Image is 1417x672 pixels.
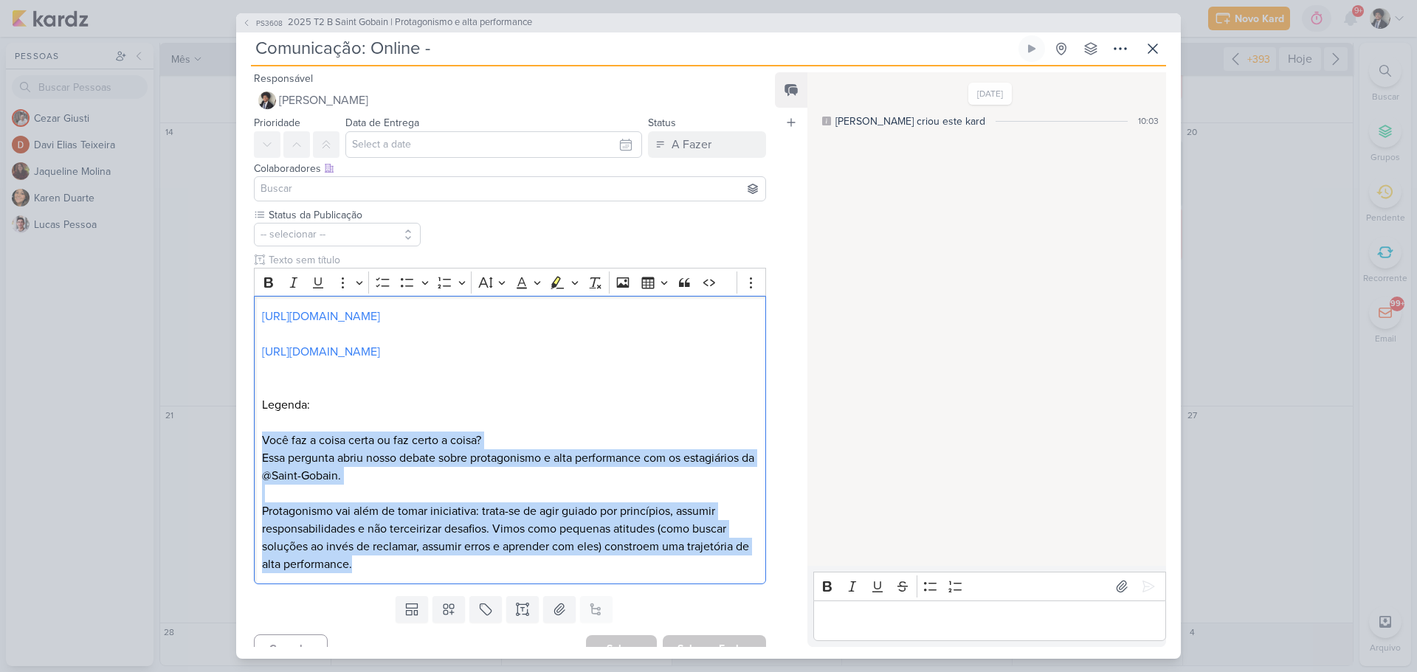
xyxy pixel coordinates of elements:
[262,432,758,449] p: Você faz a coisa certa ou faz certo a coisa?
[262,449,758,485] p: Essa pergunta abriu nosso debate sobre protagonismo e alta performance com os estagiários da @Sai...
[267,207,421,223] label: Status da Publicação
[648,117,676,129] label: Status
[1026,43,1038,55] div: Ligar relógio
[258,91,276,109] img: Pedro Luahn Simões
[648,131,766,158] button: A Fazer
[835,114,985,129] div: [PERSON_NAME] criou este kard
[254,161,766,176] div: Colaboradores
[279,91,368,109] span: [PERSON_NAME]
[254,634,328,663] button: Cancelar
[672,136,711,153] div: A Fazer
[251,35,1016,62] input: Kard Sem Título
[258,180,762,198] input: Buscar
[254,87,766,114] button: [PERSON_NAME]
[813,600,1166,641] div: Editor editing area: main
[254,296,766,584] div: Editor editing area: main
[262,396,758,414] p: Legenda:
[345,131,642,158] input: Select a date
[266,252,737,268] input: Texto sem título
[254,117,300,129] label: Prioridade
[813,572,1166,600] div: Editor toolbar
[1138,114,1159,128] div: 10:03
[254,72,313,85] label: Responsável
[345,117,419,129] label: Data de Entrega
[262,502,758,573] p: Protagonismo vai além de tomar iniciativa: trata-se de agir guiado por princípios, assumir respon...
[254,223,421,246] button: -- selecionar --
[262,309,380,324] a: [URL][DOMAIN_NAME]
[254,268,766,297] div: Editor toolbar
[262,344,380,359] a: [URL][DOMAIN_NAME]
